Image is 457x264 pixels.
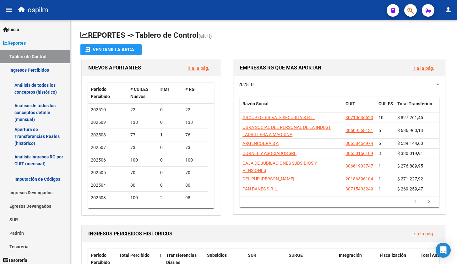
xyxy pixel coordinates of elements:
[119,253,150,258] span: Total Percibido
[345,128,373,133] span: 30609568131
[397,186,423,191] span: $ 269.259,47
[85,44,137,55] div: Ventanilla ARCA
[88,231,172,237] span: INGRESOS PERCIBIDOS HISTORICOS
[130,169,155,176] div: 70
[397,151,423,156] span: $ 330.019,91
[343,97,376,118] datatable-header-cell: CUIT
[160,169,180,176] div: 0
[248,253,256,258] span: SUR
[345,151,373,156] span: 30650156109
[160,157,180,164] div: 0
[395,97,439,118] datatable-header-cell: Total Transferido
[409,198,421,205] a: go to previous page
[378,101,393,106] span: CUILES
[91,157,106,162] span: 202506
[407,62,439,74] button: Ir a la pág.
[185,182,205,189] div: 80
[339,253,362,258] span: Integración
[397,163,423,168] span: $ 276.889,95
[397,101,432,106] span: Total Transferido
[88,65,141,71] span: NUEVOS APORTANTES
[158,83,183,103] datatable-header-cell: # MT
[412,231,434,237] a: Ir a la pág.
[91,183,106,188] span: 202504
[345,186,373,191] span: 30715403249
[91,145,106,150] span: 202507
[160,106,180,113] div: 0
[376,97,395,118] datatable-header-cell: CUILES
[289,253,303,258] span: SURGE
[240,65,321,71] span: EMPRESAS RG QUE MAS APORTAN
[160,87,170,92] span: # MT
[182,62,214,74] button: Ir a la pág.
[130,87,149,99] span: # CUILES Nuevos
[185,169,205,176] div: 70
[412,65,434,71] a: Ir a la pág.
[444,6,452,14] mat-icon: person
[345,101,355,106] span: CUIT
[345,176,373,181] span: 20186396104
[130,207,155,214] div: 95
[91,208,106,213] span: 202502
[91,120,106,125] span: 202509
[91,87,110,99] span: Período Percibido
[183,83,208,103] datatable-header-cell: # RG
[80,44,142,55] button: Ventanilla ARCA
[130,131,155,139] div: 77
[130,144,155,151] div: 73
[345,115,373,120] span: 30710636520
[421,253,444,258] span: Total Anses
[242,125,331,137] span: OBRA SOCIAL DEL PERSONAL DE LA INDUST LADRILLERA A MAQUINA
[242,101,269,106] span: Razón Social
[185,119,205,126] div: 138
[397,128,423,133] span: $ 686.960,13
[242,151,297,156] span: CORNEL Y ASOCIADOS SRL
[130,157,155,164] div: 100
[91,107,106,112] span: 202510
[378,163,381,168] span: 1
[91,132,106,137] span: 202508
[130,119,155,126] div: 138
[242,141,279,146] span: ARGENCOBRA S A
[91,195,106,200] span: 202503
[185,87,195,92] span: # RG
[185,207,205,214] div: 88
[380,253,406,258] span: Fiscalización
[3,40,26,47] span: Reportes
[242,161,317,173] span: CAJA DE JUBILACIONES SUBSIDIOS Y PENSIONES
[378,141,381,146] span: 5
[91,170,106,175] span: 202505
[3,257,27,264] span: Tesorería
[242,176,294,181] span: DEL PUP [PERSON_NAME]
[378,151,381,156] span: 3
[185,157,205,164] div: 100
[378,128,381,133] span: 5
[423,198,435,205] a: go to next page
[185,131,205,139] div: 76
[397,141,423,146] span: $ 539.144,60
[130,194,155,201] div: 100
[160,194,180,201] div: 2
[5,6,13,14] mat-icon: menu
[242,115,315,120] span: GROUP OF PRIVATE SECURITY S.R.L.
[160,182,180,189] div: 0
[185,144,205,151] div: 73
[185,194,205,201] div: 98
[3,26,19,33] span: Inicio
[240,97,343,118] datatable-header-cell: Razón Social
[378,186,381,191] span: 1
[238,82,253,87] span: 202510
[242,186,278,191] span: PAN DANES S.R.L.
[130,182,155,189] div: 80
[160,131,180,139] div: 1
[345,141,373,146] span: 30658454974
[185,106,205,113] div: 22
[345,163,373,168] span: 30661903747
[397,115,423,120] span: $ 827.261,45
[130,106,155,113] div: 22
[199,33,212,39] span: (alt+t)
[128,83,158,103] datatable-header-cell: # CUILES Nuevos
[160,119,180,126] div: 0
[378,115,384,120] span: 10
[160,144,180,151] div: 0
